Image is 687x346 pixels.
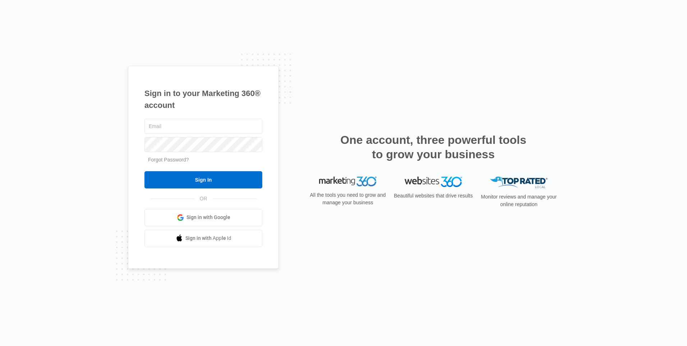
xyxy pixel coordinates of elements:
[144,209,262,226] a: Sign in with Google
[338,133,529,161] h2: One account, three powerful tools to grow your business
[144,119,262,134] input: Email
[393,192,474,200] p: Beautiful websites that drive results
[479,193,559,208] p: Monitor reviews and manage your online reputation
[148,157,189,163] a: Forgot Password?
[319,177,377,187] img: Marketing 360
[185,235,231,242] span: Sign in with Apple Id
[144,171,262,188] input: Sign In
[490,177,548,188] img: Top Rated Local
[144,87,262,111] h1: Sign in to your Marketing 360® account
[308,191,388,206] p: All the tools you need to grow and manage your business
[405,177,462,187] img: Websites 360
[144,230,262,247] a: Sign in with Apple Id
[186,214,230,221] span: Sign in with Google
[195,195,212,202] span: OR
